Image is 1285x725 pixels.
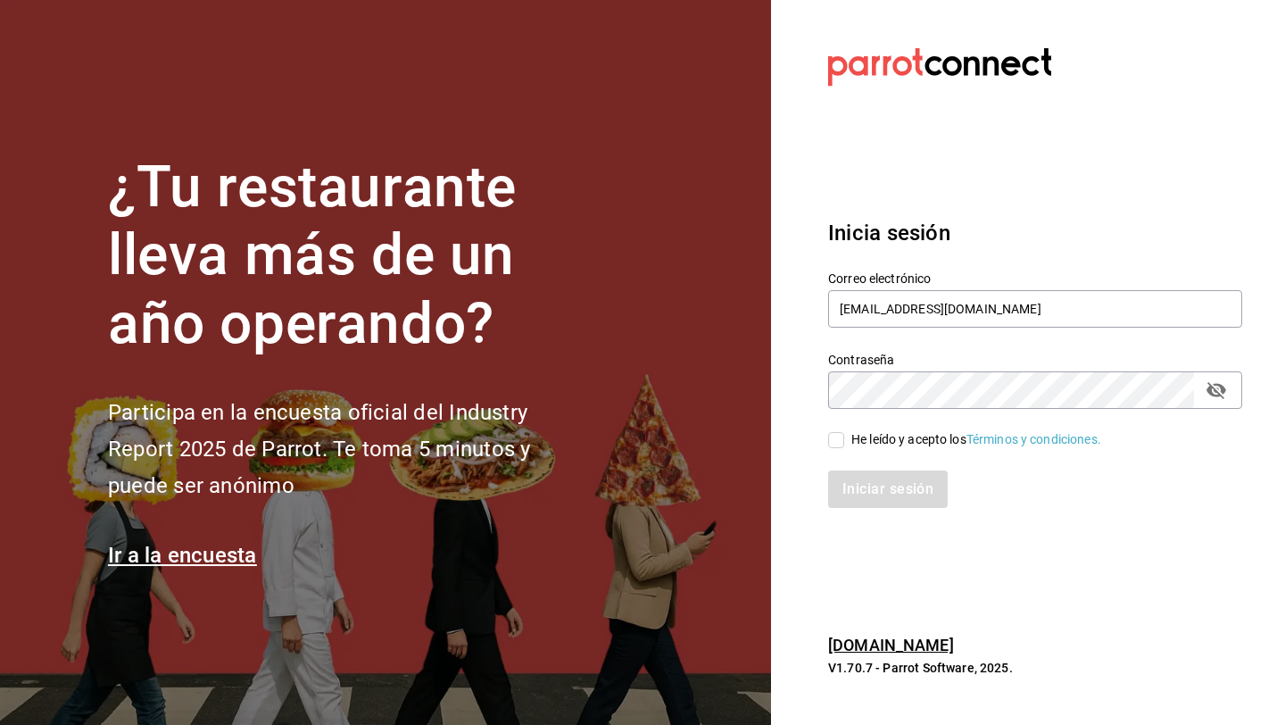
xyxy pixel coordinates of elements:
[828,636,954,654] a: [DOMAIN_NAME]
[1201,375,1231,405] button: passwordField
[966,432,1101,446] a: Términos y condiciones.
[828,353,1242,365] label: Contraseña
[851,430,1101,449] div: He leído y acepto los
[828,217,1242,249] h3: Inicia sesión
[108,154,590,359] h1: ¿Tu restaurante lleva más de un año operando?
[108,395,590,504] h2: Participa en la encuesta oficial del Industry Report 2025 de Parrot. Te toma 5 minutos y puede se...
[108,543,257,568] a: Ir a la encuesta
[828,271,1242,284] label: Correo electrónico
[828,290,1242,328] input: Ingresa tu correo electrónico
[828,659,1242,677] p: V1.70.7 - Parrot Software, 2025.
